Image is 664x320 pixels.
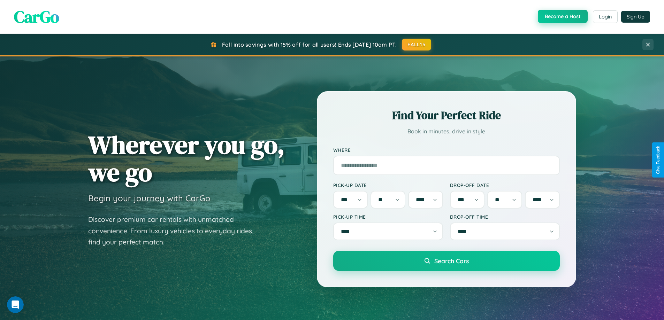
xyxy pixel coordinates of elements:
button: Search Cars [333,251,560,271]
button: Become a Host [538,10,588,23]
h2: Find Your Perfect Ride [333,108,560,123]
button: Sign Up [621,11,650,23]
h3: Begin your journey with CarGo [88,193,211,203]
button: Login [593,10,618,23]
iframe: Intercom live chat [7,296,24,313]
p: Discover premium car rentals with unmatched convenience. From luxury vehicles to everyday rides, ... [88,214,262,248]
p: Book in minutes, drive in style [333,126,560,136]
label: Pick-up Time [333,214,443,220]
div: Give Feedback [656,146,661,174]
label: Pick-up Date [333,182,443,188]
label: Where [333,147,560,153]
span: CarGo [14,5,59,28]
span: Fall into savings with 15% off for all users! Ends [DATE] 10am PT. [222,41,397,48]
button: FALL15 [402,39,431,50]
label: Drop-off Date [450,182,560,188]
label: Drop-off Time [450,214,560,220]
span: Search Cars [434,257,469,265]
h1: Wherever you go, we go [88,131,285,186]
